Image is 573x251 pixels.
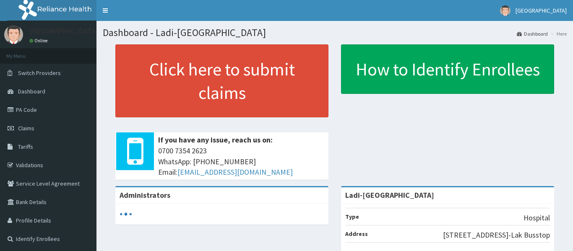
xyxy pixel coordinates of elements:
[158,135,273,145] b: If you have any issue, reach us on:
[524,212,550,223] p: Hospital
[177,167,293,177] a: [EMAIL_ADDRESS][DOMAIN_NAME]
[18,69,61,77] span: Switch Providers
[29,27,99,35] p: [GEOGRAPHIC_DATA]
[341,44,554,94] a: How to Identify Enrollees
[115,44,328,117] a: Click here to submit claims
[549,30,567,37] li: Here
[345,190,434,200] strong: Ladi-[GEOGRAPHIC_DATA]
[18,124,34,132] span: Claims
[18,143,33,150] span: Tariffs
[120,208,132,220] svg: audio-loading
[500,5,510,16] img: User Image
[4,25,23,44] img: User Image
[158,145,324,178] span: 0700 7354 2623 WhatsApp: [PHONE_NUMBER] Email:
[29,38,49,44] a: Online
[345,213,359,220] b: Type
[120,190,170,200] b: Administrators
[18,88,45,95] span: Dashboard
[517,30,548,37] a: Dashboard
[345,230,368,238] b: Address
[103,27,567,38] h1: Dashboard - Ladi-[GEOGRAPHIC_DATA]
[443,230,550,241] p: [STREET_ADDRESS]-Lak Busstop
[516,7,567,14] span: [GEOGRAPHIC_DATA]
